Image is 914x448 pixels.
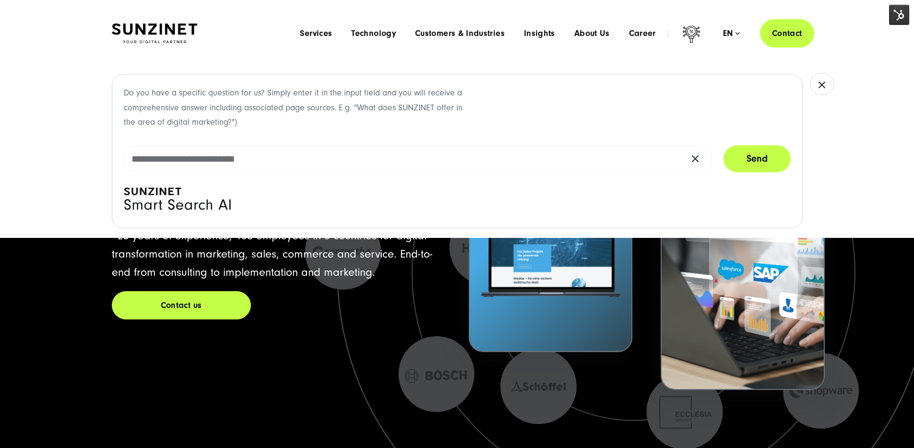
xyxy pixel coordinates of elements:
[662,190,823,389] img: recent-project_BOSCH_2024-03
[415,29,505,38] a: Customers & Industries
[889,5,909,25] img: HubSpot Tools Menu Toggle
[661,134,824,390] button: Bosch Digit:Enabling higher efficiency for a higher revenue recent-project_BOSCH_2024-03
[124,86,472,130] p: Do you have a specific question for us? Simply enter it in the input field and you will receive a...
[724,145,791,172] button: Send
[112,291,251,319] a: Contact us
[723,29,740,38] div: en
[524,29,555,38] a: Insights
[300,29,332,38] a: Services
[112,24,197,44] img: SUNZINET Full Service Digital Agentur
[574,29,610,38] a: About Us
[760,19,814,47] a: Contact
[351,29,396,38] a: Technology
[629,29,656,38] a: Career
[112,227,446,282] p: +25 years of experience, 160 employees in 3 countries for digital transformation in marketing, sa...
[470,152,631,351] img: Letztes Projekt von Niedax. Ein Laptop auf dem die Niedax Website geöffnet ist, auf blauem Hinter...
